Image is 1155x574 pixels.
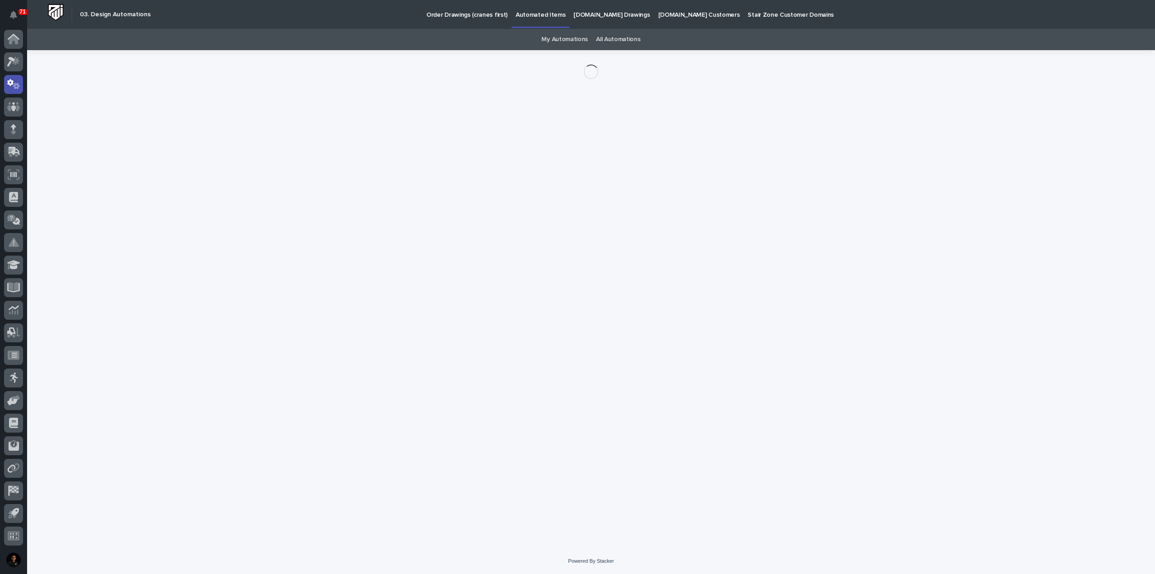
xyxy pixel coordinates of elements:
[11,11,23,25] div: Notifications71
[596,29,640,50] a: All Automations
[4,551,23,569] button: users-avatar
[568,558,614,564] a: Powered By Stacker
[80,11,151,19] h2: 03. Design Automations
[20,9,26,15] p: 71
[4,5,23,24] button: Notifications
[541,29,588,50] a: My Automations
[47,4,64,21] img: Workspace Logo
